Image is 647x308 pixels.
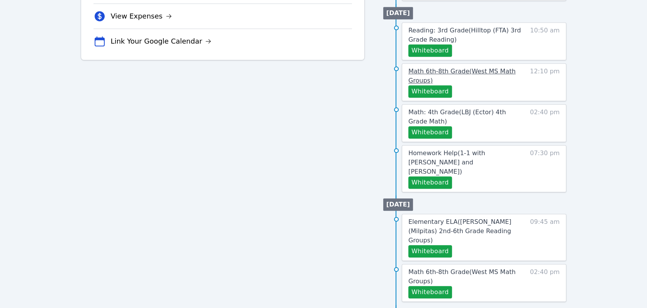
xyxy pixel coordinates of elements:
span: 12:10 pm [530,67,560,98]
li: [DATE] [383,198,413,211]
span: Elementary ELA ( [PERSON_NAME] (Milpitas) 2nd-6th Grade Reading Groups ) [408,218,511,244]
span: Homework Help ( 1-1 with [PERSON_NAME] and [PERSON_NAME] ) [408,149,485,175]
button: Whiteboard [408,245,452,257]
a: Elementary ELA([PERSON_NAME] (Milpitas) 2nd-6th Grade Reading Groups) [408,217,522,245]
a: Homework Help(1-1 with [PERSON_NAME] and [PERSON_NAME]) [408,149,522,176]
li: [DATE] [383,7,413,19]
button: Whiteboard [408,44,452,57]
span: 09:45 am [530,217,560,257]
a: Math: 4th Grade(LBJ (Ector) 4th Grade Math) [408,108,522,126]
span: 02:40 pm [530,267,560,298]
span: Math: 4th Grade ( LBJ (Ector) 4th Grade Math ) [408,108,506,125]
a: Reading: 3rd Grade(Hilltop (FTA) 3rd Grade Reading) [408,26,522,44]
span: 07:30 pm [530,149,560,189]
a: Math 6th-8th Grade(West MS Math Groups) [408,267,522,286]
button: Whiteboard [408,126,452,139]
a: View Expenses [110,11,172,22]
span: Reading: 3rd Grade ( Hilltop (FTA) 3rd Grade Reading ) [408,27,521,43]
span: Math 6th-8th Grade ( West MS Math Groups ) [408,268,516,285]
span: 02:40 pm [530,108,560,139]
button: Whiteboard [408,85,452,98]
span: 10:50 am [530,26,560,57]
button: Whiteboard [408,176,452,189]
a: Math 6th-8th Grade(West MS Math Groups) [408,67,522,85]
span: Math 6th-8th Grade ( West MS Math Groups ) [408,68,516,84]
button: Whiteboard [408,286,452,298]
a: Link Your Google Calendar [110,36,211,47]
